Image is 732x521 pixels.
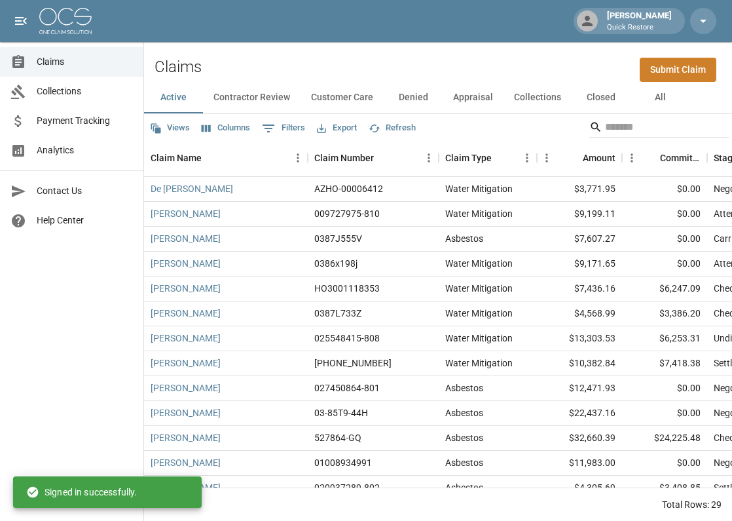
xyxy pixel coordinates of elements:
[151,282,221,295] a: [PERSON_NAME]
[151,332,221,345] a: [PERSON_NAME]
[151,431,221,444] a: [PERSON_NAME]
[314,232,362,245] div: 0387J555V
[622,202,707,227] div: $0.00
[564,149,583,167] button: Sort
[26,480,137,504] div: Signed in successfully.
[640,58,716,82] a: Submit Claim
[151,232,221,245] a: [PERSON_NAME]
[198,118,253,138] button: Select columns
[445,406,483,419] div: Asbestos
[314,431,361,444] div: 527864-GQ
[314,118,360,138] button: Export
[537,351,622,376] div: $10,382.84
[631,82,689,113] button: All
[151,207,221,220] a: [PERSON_NAME]
[37,85,133,98] span: Collections
[37,184,133,198] span: Contact Us
[445,257,513,270] div: Water Mitigation
[445,481,483,494] div: Asbestos
[622,277,707,301] div: $6,247.09
[39,8,92,34] img: ocs-logo-white-transparent.png
[203,82,301,113] button: Contractor Review
[288,148,308,168] button: Menu
[445,357,513,370] div: Water Mitigation
[537,227,622,252] div: $7,607.27
[151,182,233,195] a: De [PERSON_NAME]
[37,144,133,157] span: Analytics
[537,301,622,326] div: $4,568.99
[314,182,383,195] div: AZHO-00006412
[642,149,660,167] button: Sort
[301,82,384,113] button: Customer Care
[622,148,642,168] button: Menu
[492,149,510,167] button: Sort
[443,82,503,113] button: Appraisal
[202,149,220,167] button: Sort
[622,401,707,426] div: $0.00
[660,140,701,176] div: Committed Amount
[384,82,443,113] button: Denied
[314,257,357,270] div: 0386x198j
[144,140,308,176] div: Claim Name
[537,277,622,301] div: $7,436.16
[374,149,392,167] button: Sort
[365,118,419,138] button: Refresh
[308,140,439,176] div: Claim Number
[537,476,622,501] div: $4,305.69
[147,118,193,138] button: Views
[583,140,615,176] div: Amount
[314,207,380,220] div: 009727975-810
[445,182,513,195] div: Water Mitigation
[537,177,622,202] div: $3,771.95
[537,401,622,426] div: $22,437.16
[445,232,483,245] div: Asbestos
[144,82,732,113] div: dynamic tabs
[314,307,361,320] div: 0387L733Z
[445,332,513,345] div: Water Mitigation
[622,376,707,401] div: $0.00
[445,431,483,444] div: Asbestos
[622,326,707,351] div: $6,253.31
[537,252,622,277] div: $9,171.65
[537,451,622,476] div: $11,983.00
[517,148,537,168] button: Menu
[622,476,707,501] div: $3,408.85
[151,406,221,419] a: [PERSON_NAME]
[622,301,707,326] div: $3,386.20
[151,381,221,395] a: [PERSON_NAME]
[37,55,133,69] span: Claims
[607,22,672,33] p: Quick Restore
[445,282,513,295] div: Water Mitigation
[314,481,380,494] div: 020937289-802
[151,456,221,469] a: [PERSON_NAME]
[144,82,203,113] button: Active
[445,381,483,395] div: Asbestos
[37,214,133,227] span: Help Center
[151,357,221,370] a: [PERSON_NAME]
[537,326,622,351] div: $13,303.53
[37,114,133,128] span: Payment Tracking
[602,9,677,33] div: [PERSON_NAME]
[537,426,622,451] div: $32,660.39
[314,357,392,370] div: 01-009-044479
[314,456,372,469] div: 01008934991
[622,227,707,252] div: $0.00
[445,207,513,220] div: Water Mitigation
[622,177,707,202] div: $0.00
[445,140,492,176] div: Claim Type
[537,376,622,401] div: $12,471.93
[151,307,221,320] a: [PERSON_NAME]
[439,140,537,176] div: Claim Type
[537,140,622,176] div: Amount
[314,140,374,176] div: Claim Number
[445,456,483,469] div: Asbestos
[622,351,707,376] div: $7,418.38
[622,140,707,176] div: Committed Amount
[314,332,380,345] div: 025548415-808
[314,406,368,419] div: 03-85T9-44H
[8,8,34,34] button: open drawer
[445,307,513,320] div: Water Mitigation
[151,257,221,270] a: [PERSON_NAME]
[314,282,380,295] div: HO3001118353
[622,426,707,451] div: $24,225.48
